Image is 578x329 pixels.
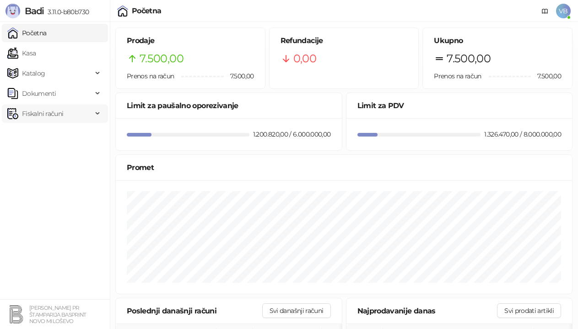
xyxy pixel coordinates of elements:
img: 64x64-companyLogo-f2502bd9-5580-44b6-8a07-fdca4e89aa2d.png [7,305,26,324]
span: VB [556,4,571,18]
span: Fiskalni računi [22,104,63,123]
span: 3.11.0-b80b730 [44,8,89,16]
div: Limit za paušalno oporezivanje [127,100,331,111]
span: 7.500,00 [224,71,254,81]
span: 7.500,00 [140,50,184,67]
div: 1.326.470,00 / 8.000.000,00 [482,129,563,139]
span: 0,00 [293,50,316,67]
a: Kasa [7,44,36,62]
div: Najprodavanije danas [357,305,497,317]
small: [PERSON_NAME] PR ŠTAMPARIJA BASPRINT NOVO MILOŠEVO [29,305,86,324]
span: Badi [25,5,44,16]
div: Limit za PDV [357,100,562,111]
div: 1.200.820,00 / 6.000.000,00 [251,129,333,139]
a: Početna [7,24,47,42]
span: 7.500,00 [447,50,491,67]
h5: Refundacije [281,35,408,46]
span: Dokumenti [22,84,56,103]
a: Dokumentacija [538,4,552,18]
span: 7.500,00 [531,71,561,81]
div: Promet [127,162,561,173]
span: Prenos na račun [127,72,174,80]
button: Svi današnji računi [262,303,331,318]
div: Početna [132,7,162,15]
h5: Prodaje [127,35,254,46]
span: Prenos na račun [434,72,481,80]
span: Katalog [22,64,45,82]
div: Poslednji današnji računi [127,305,262,317]
h5: Ukupno [434,35,561,46]
button: Svi prodati artikli [497,303,561,318]
img: Logo [5,4,20,18]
